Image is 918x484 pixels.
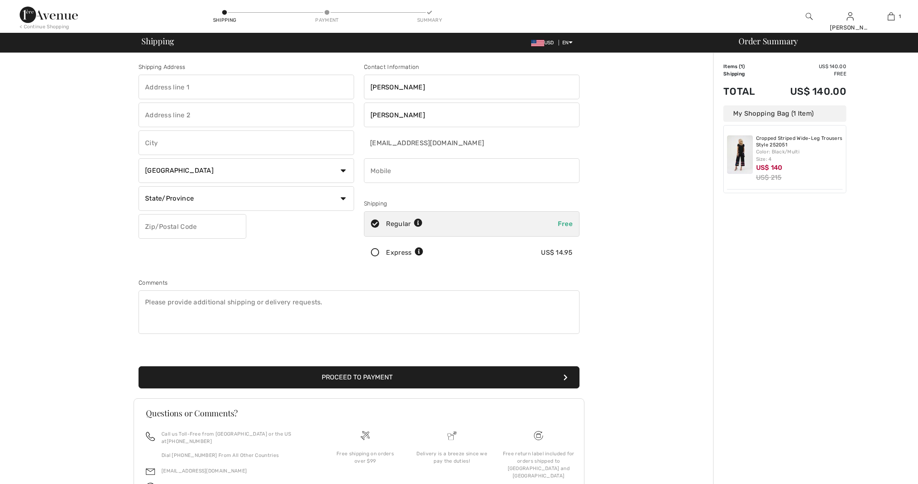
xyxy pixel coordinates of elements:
div: Shipping Address [139,63,354,71]
div: Order Summary [729,37,913,45]
div: Contact Information [364,63,579,71]
div: Color: Black/Multi Size: 4 [756,148,843,163]
input: Address line 1 [139,75,354,99]
div: Comments [139,279,579,287]
input: Address line 2 [139,103,354,127]
div: US$ 14.95 [541,248,573,258]
span: EN [562,40,573,46]
img: Delivery is a breeze since we pay the duties! [448,431,457,440]
td: US$ 140.00 [768,78,846,105]
td: Total [723,78,768,105]
input: E-mail [364,130,526,155]
span: USD [531,40,557,46]
img: My Bag [888,11,895,21]
span: Shipping [141,37,174,45]
div: Free shipping on orders over $99 [328,450,402,465]
div: Shipping [212,16,237,24]
div: Shipping [364,199,579,208]
img: search the website [806,11,813,21]
div: [PERSON_NAME] [830,23,870,32]
input: City [139,130,354,155]
img: Free shipping on orders over $99 [534,431,543,440]
a: Sign In [847,12,854,20]
s: US$ 215 [756,174,782,181]
span: 1 [899,13,901,20]
img: US Dollar [531,40,544,46]
img: Free shipping on orders over $99 [361,431,370,440]
div: Delivery is a breeze since we pay the duties! [415,450,489,465]
img: email [146,467,155,476]
td: Shipping [723,70,768,78]
div: Free return label included for orders shipped to [GEOGRAPHIC_DATA] and [GEOGRAPHIC_DATA] [502,450,575,479]
h3: Questions or Comments? [146,409,572,417]
input: Mobile [364,158,579,183]
button: Proceed to Payment [139,366,579,388]
img: call [146,432,155,441]
div: My Shopping Bag (1 Item) [723,105,846,122]
span: 1 [741,64,743,69]
div: Express [386,248,423,258]
img: Cropped Striped Wide-Leg Trousers Style 252051 [727,135,753,174]
img: My Info [847,11,854,21]
div: Summary [417,16,442,24]
a: Cropped Striped Wide-Leg Trousers Style 252051 [756,135,843,148]
p: Call us Toll-Free from [GEOGRAPHIC_DATA] or the US at [161,430,312,445]
div: Payment [315,16,339,24]
input: Zip/Postal Code [139,214,246,239]
a: 1 [871,11,911,21]
p: Dial [PHONE_NUMBER] From All Other Countries [161,452,312,459]
td: US$ 140.00 [768,63,846,70]
input: Last name [364,103,579,127]
td: Free [768,70,846,78]
td: Items ( ) [723,63,768,70]
span: Free [558,220,573,228]
div: < Continue Shopping [20,23,69,30]
span: US$ 140 [756,164,783,171]
img: 1ère Avenue [20,7,78,23]
a: [EMAIL_ADDRESS][DOMAIN_NAME] [161,468,247,474]
a: [PHONE_NUMBER] [167,438,212,444]
div: Regular [386,219,423,229]
input: First name [364,75,579,99]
